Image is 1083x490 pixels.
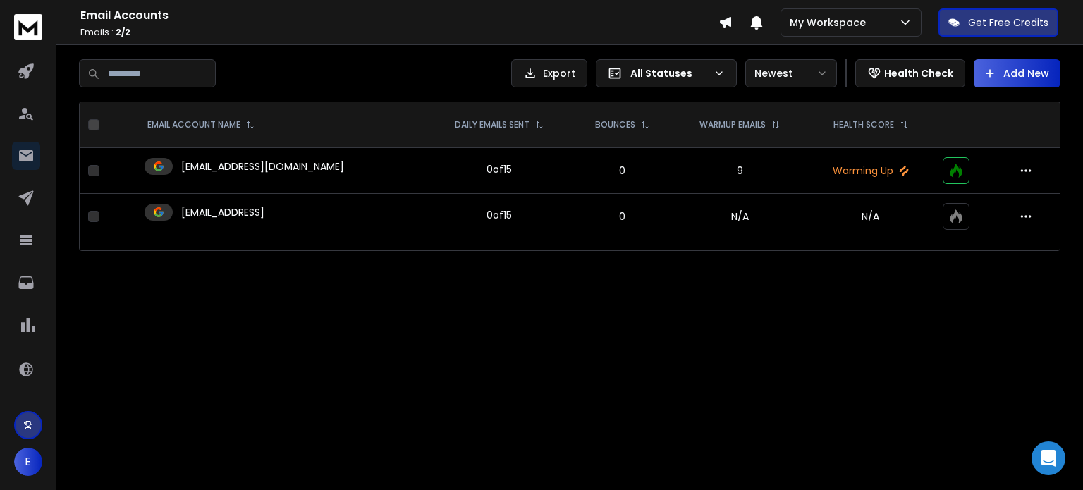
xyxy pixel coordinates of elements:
div: EMAIL ACCOUNT NAME [147,119,255,130]
p: Emails : [80,27,718,38]
p: BOUNCES [595,119,635,130]
div: Open Intercom Messenger [1032,441,1065,475]
button: E [14,448,42,476]
div: 0 of 15 [487,208,512,222]
p: 0 [580,164,664,178]
p: N/A [816,209,926,223]
h1: Email Accounts [80,7,718,24]
p: DAILY EMAILS SENT [455,119,530,130]
p: Get Free Credits [968,16,1048,30]
p: 0 [580,209,664,223]
td: N/A [673,194,807,240]
p: All Statuses [630,66,708,80]
p: WARMUP EMAILS [699,119,766,130]
img: logo [14,14,42,40]
button: Add New [974,59,1060,87]
td: 9 [673,148,807,194]
p: HEALTH SCORE [833,119,894,130]
p: Warming Up [816,164,926,178]
p: Health Check [884,66,953,80]
button: Newest [745,59,837,87]
p: My Workspace [790,16,871,30]
button: Get Free Credits [938,8,1058,37]
div: 0 of 15 [487,162,512,176]
button: Health Check [855,59,965,87]
button: Export [511,59,587,87]
span: 2 / 2 [116,26,130,38]
p: [EMAIL_ADDRESS][DOMAIN_NAME] [181,159,344,173]
p: [EMAIL_ADDRESS] [181,205,264,219]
